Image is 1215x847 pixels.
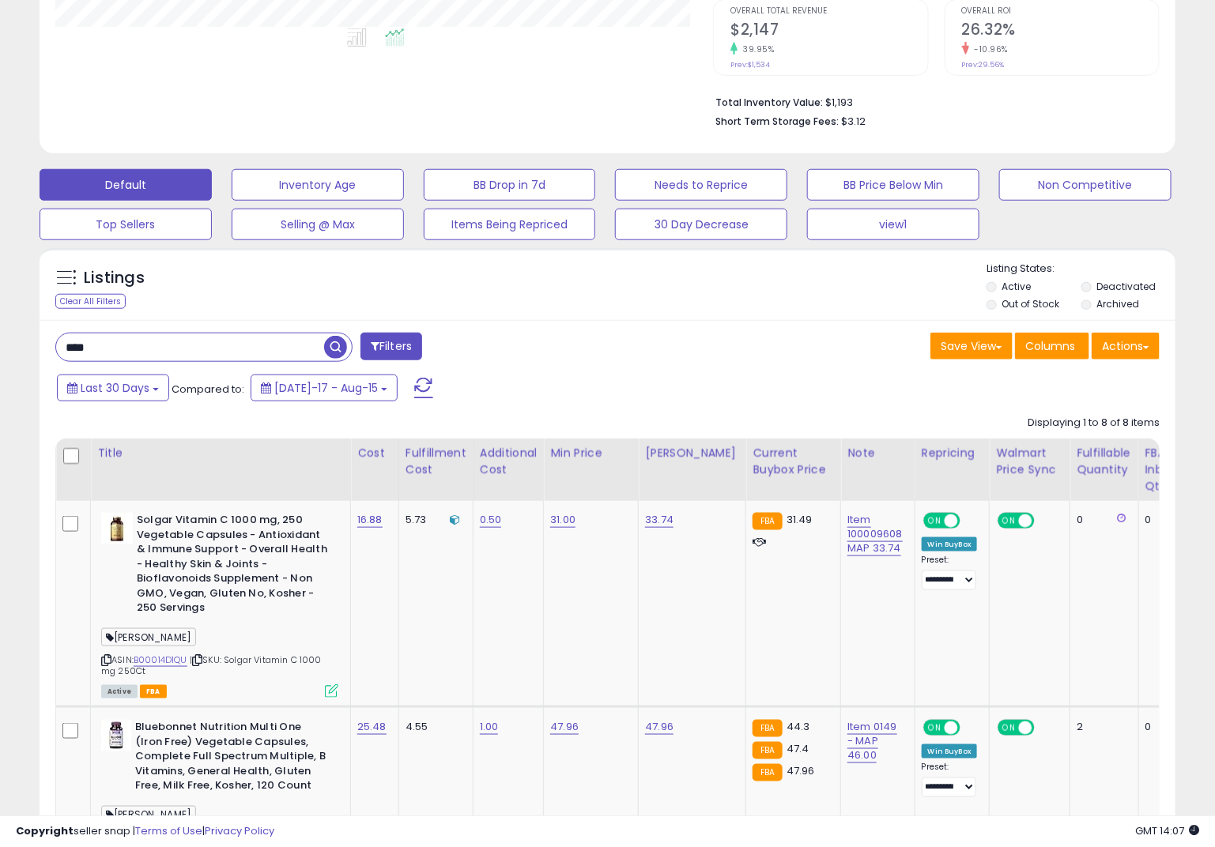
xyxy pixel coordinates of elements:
a: 25.48 [357,719,387,735]
div: 5.73 [406,513,461,527]
a: 31.00 [550,512,575,528]
a: Privacy Policy [205,823,274,838]
div: seller snap | | [16,824,274,839]
span: ON [925,514,945,528]
span: All listings currently available for purchase on Amazon [101,685,138,698]
small: FBA [753,764,782,781]
div: Win BuyBox [922,537,978,551]
span: FBA [140,685,167,698]
span: 2025-09-16 14:07 GMT [1135,823,1199,838]
span: ON [999,514,1019,528]
span: OFF [958,721,983,735]
div: FBA inbound Qty [1145,445,1193,495]
span: [PERSON_NAME] [101,628,196,646]
small: FBA [753,513,782,530]
div: 0 [1145,720,1187,734]
a: 16.88 [357,512,383,528]
div: Fulfillable Quantity [1077,445,1131,478]
img: 417EVcUDFWL._SL40_.jpg [101,513,133,544]
a: 33.74 [645,512,674,528]
span: OFF [1032,721,1058,735]
a: B00014D1QU [134,653,187,667]
span: 47.4 [787,741,809,756]
div: [PERSON_NAME] [645,445,739,461]
div: 0 [1145,513,1187,527]
div: 0 [1077,513,1126,527]
span: 31.49 [787,512,813,527]
span: ON [999,721,1019,735]
div: 4.55 [406,720,461,734]
a: 47.96 [645,719,674,735]
span: OFF [1032,514,1058,528]
div: Repricing [922,445,983,461]
div: Additional Cost [480,445,538,478]
a: 47.96 [550,719,579,735]
div: Min Price [550,445,632,461]
small: FBA [753,720,782,737]
a: 0.50 [480,512,502,528]
div: Preset: [922,762,978,797]
div: Fulfillment Cost [406,445,466,478]
div: ASIN: [101,513,338,696]
div: Walmart Price Sync [996,445,1063,478]
div: Current Buybox Price [753,445,834,478]
span: 47.96 [787,763,815,778]
b: Bluebonnet Nutrition Multi One (Iron Free) Vegetable Capsules, Complete Full Spectrum Multiple, B... [135,720,327,797]
span: | SKU: Solgar Vitamin C 1000 mg 250Ct [101,653,322,677]
strong: Copyright [16,823,74,838]
a: Item 100009608 MAP 33.74 [847,512,902,556]
a: Item 0149 - MAP 46.00 [847,719,896,763]
span: 44.3 [787,719,810,734]
div: Cost [357,445,392,461]
span: ON [925,721,945,735]
div: Win BuyBox [922,744,978,759]
b: Solgar Vitamin C 1000 mg, 250 Vegetable Capsules - Antioxidant & Immune Support - Overall Health ... [137,513,329,619]
div: Preset: [922,555,978,590]
a: Terms of Use [135,823,202,838]
div: Title [97,445,344,461]
img: 41ifqo3MVVL._SL40_.jpg [101,720,131,751]
small: FBA [753,742,782,759]
span: OFF [958,514,983,528]
div: Note [847,445,907,461]
a: 1.00 [480,719,499,735]
div: 2 [1077,720,1126,734]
